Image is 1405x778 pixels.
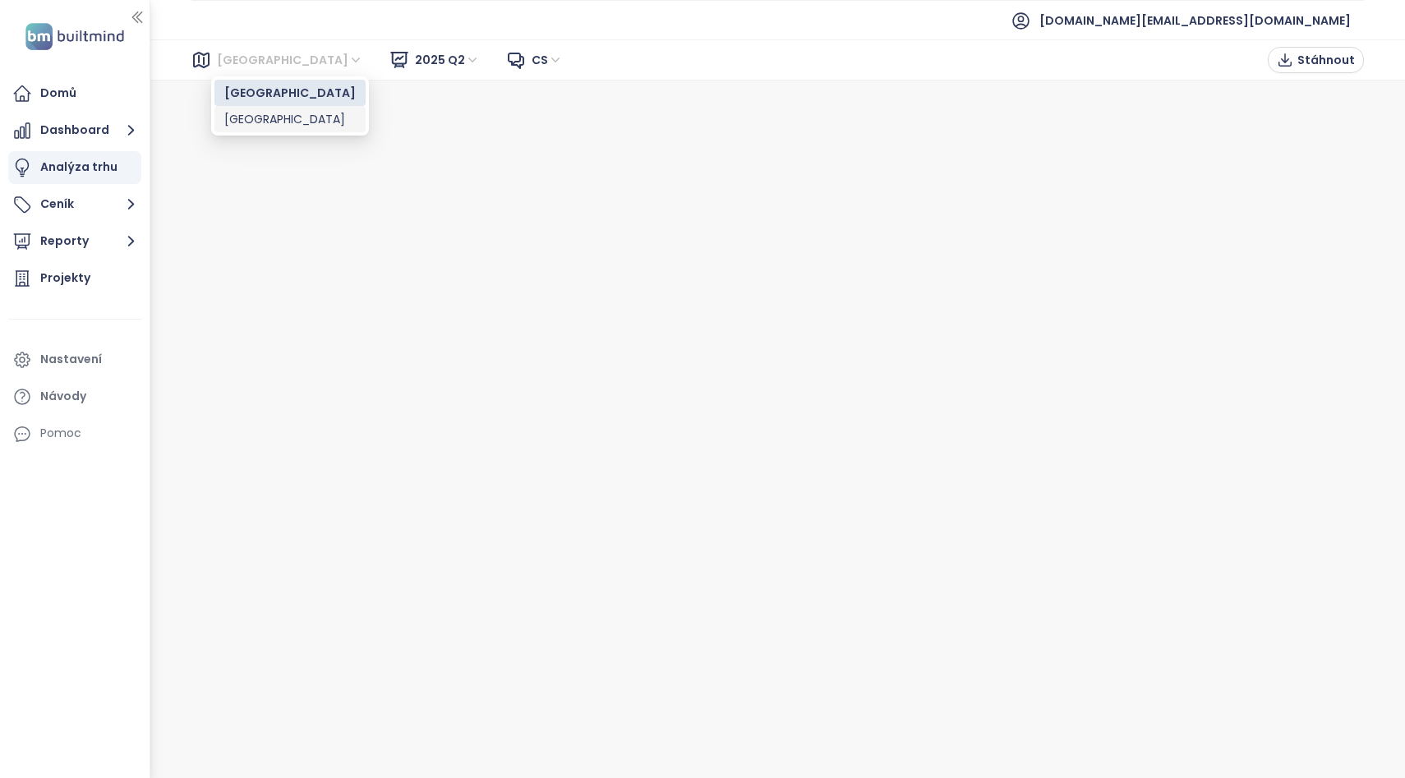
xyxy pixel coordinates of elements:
a: Projekty [8,262,141,295]
div: [GEOGRAPHIC_DATA] [224,84,356,102]
span: cs [532,48,563,72]
span: Stáhnout [1297,51,1355,69]
div: [GEOGRAPHIC_DATA] [224,110,356,128]
a: Analýza trhu [8,151,141,184]
div: Praha [214,106,366,132]
div: Analýza trhu [40,157,117,177]
span: [DOMAIN_NAME][EMAIL_ADDRESS][DOMAIN_NAME] [1039,1,1351,40]
a: Nastavení [8,343,141,376]
a: Domů [8,77,141,110]
button: Stáhnout [1268,47,1364,73]
span: Brno [217,48,363,72]
button: Ceník [8,188,141,221]
div: Projekty [40,268,90,288]
a: Návody [8,380,141,413]
span: 2025 Q2 [415,48,480,72]
div: Nastavení [40,349,102,370]
img: logo [21,20,129,53]
button: Dashboard [8,114,141,147]
button: Reporty [8,225,141,258]
div: Pomoc [8,417,141,450]
div: Návody [40,386,86,407]
div: Pomoc [40,423,81,444]
div: Domů [40,83,76,104]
